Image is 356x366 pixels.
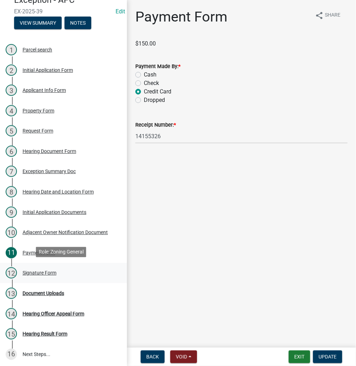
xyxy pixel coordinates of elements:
div: Hearing Result Form [23,331,67,336]
label: Credit Card [144,87,171,96]
div: Signature Form [23,270,56,275]
div: 9 [6,207,17,218]
label: Dropped [144,96,165,104]
a: Edit [116,8,125,15]
div: 4 [6,105,17,116]
div: Hearing Date and Location Form [23,189,94,194]
button: shareShare [309,8,346,22]
div: Parcel search [23,47,52,52]
wm-modal-confirm: Summary [14,20,62,26]
div: Applicant Info Form [23,88,66,93]
label: Cash [144,71,156,79]
wm-modal-confirm: Edit Application Number [116,8,125,15]
div: 15 [6,328,17,340]
button: Void [170,350,197,363]
button: Exit [289,350,310,363]
div: 10 [6,227,17,238]
h1: Payment Form [135,8,227,25]
button: Notes [65,17,91,29]
div: Role: Zoning General [36,247,86,257]
div: 3 [6,85,17,96]
div: 12 [6,267,17,279]
span: Update [319,354,337,360]
span: EX-2025-39 [14,8,113,15]
span: Void [176,354,187,360]
div: Exception Summary Doc [23,169,76,174]
button: Update [313,350,342,363]
div: 6 [6,146,17,157]
div: Hearing Document Form [23,149,76,154]
div: Adjacent Owner Notification Document [23,230,108,235]
div: 16 [6,349,17,360]
label: Receipt Number: [135,123,176,128]
div: Document Uploads [23,291,64,296]
div: Initial Application Form [23,68,73,73]
label: Payment Made By: [135,64,180,69]
span: Back [146,354,159,360]
wm-modal-confirm: Notes [65,20,91,26]
div: 8 [6,186,17,197]
div: Property Form [23,108,54,113]
div: Payment Form [23,250,55,255]
div: 7 [6,166,17,177]
div: 2 [6,65,17,76]
div: 11 [6,247,17,258]
button: Back [141,350,165,363]
div: 13 [6,288,17,299]
div: 5 [6,125,17,136]
label: Check [144,79,159,87]
p: $150.00 [135,39,348,48]
div: Request Form [23,128,53,133]
div: 14 [6,308,17,319]
i: share [315,11,324,20]
button: View Summary [14,17,62,29]
span: Share [325,11,340,20]
div: Hearing Officer Appeal Form [23,311,84,316]
div: Initial Application Documents [23,210,86,215]
div: 1 [6,44,17,55]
